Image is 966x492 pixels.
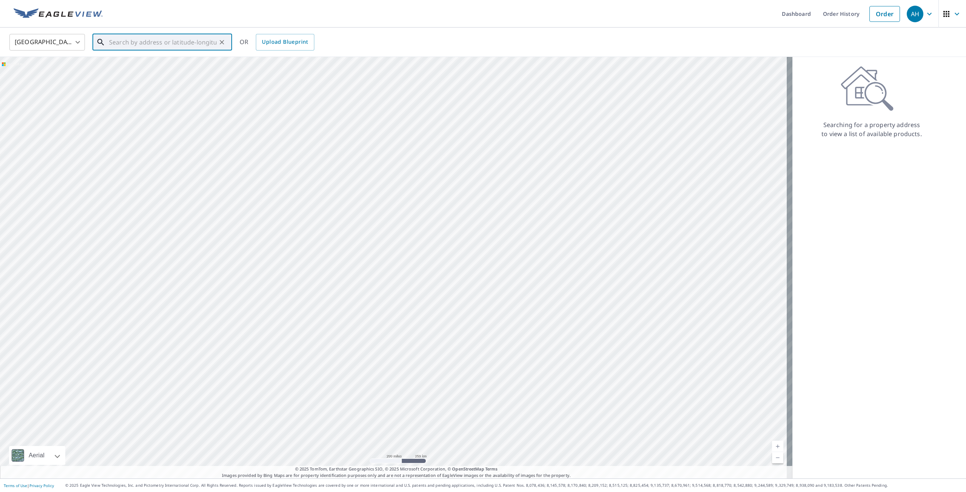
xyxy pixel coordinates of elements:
[485,466,498,472] a: Terms
[452,466,484,472] a: OpenStreetMap
[772,452,783,463] a: Current Level 5, Zoom Out
[821,120,922,138] p: Searching for a property address to view a list of available products.
[9,32,85,53] div: [GEOGRAPHIC_DATA]
[14,8,103,20] img: EV Logo
[217,37,227,48] button: Clear
[65,483,962,488] p: © 2025 Eagle View Technologies, Inc. and Pictometry International Corp. All Rights Reserved. Repo...
[29,483,54,488] a: Privacy Policy
[9,446,65,465] div: Aerial
[26,446,47,465] div: Aerial
[4,483,27,488] a: Terms of Use
[262,37,308,47] span: Upload Blueprint
[256,34,314,51] a: Upload Blueprint
[240,34,314,51] div: OR
[4,483,54,488] p: |
[295,466,498,472] span: © 2025 TomTom, Earthstar Geographics SIO, © 2025 Microsoft Corporation, ©
[869,6,900,22] a: Order
[109,32,217,53] input: Search by address or latitude-longitude
[907,6,923,22] div: AH
[772,441,783,452] a: Current Level 5, Zoom In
